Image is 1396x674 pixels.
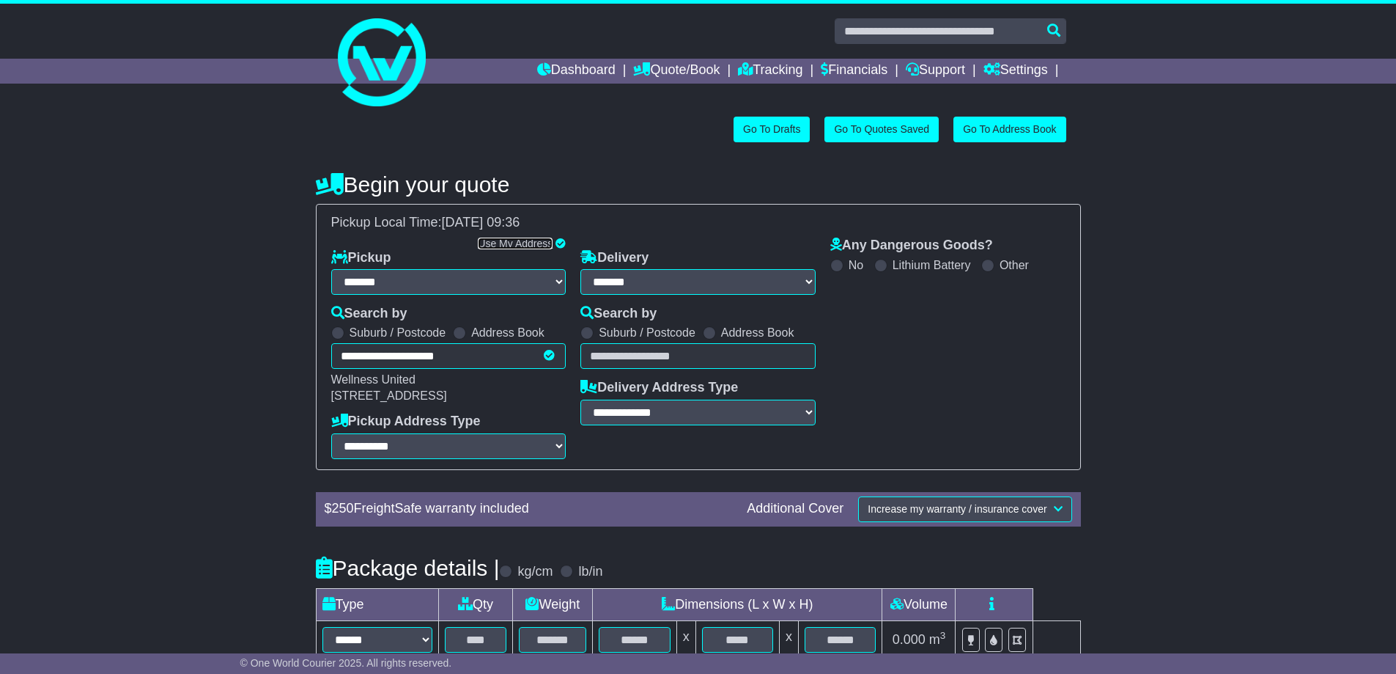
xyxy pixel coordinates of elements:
[721,326,794,340] label: Address Book
[821,59,887,84] a: Financials
[331,414,481,430] label: Pickup Address Type
[1000,258,1029,272] label: Other
[332,501,354,516] span: 250
[633,59,720,84] a: Quote/Book
[331,250,391,266] label: Pickup
[438,588,513,620] td: Qty
[316,588,438,620] td: Type
[893,632,926,647] span: 0.000
[599,326,695,340] label: Suburb / Postcode
[331,306,407,322] label: Search by
[849,258,863,272] label: No
[240,657,452,669] span: © One World Courier 2025. All rights reserved.
[893,258,971,272] label: Lithium Battery
[739,501,851,517] div: Additional Cover
[676,620,695,659] td: x
[906,59,965,84] a: Support
[331,389,447,402] span: [STREET_ADDRESS]
[324,215,1073,231] div: Pickup Local Time:
[929,632,946,647] span: m
[331,373,416,386] span: Wellness United
[868,503,1046,515] span: Increase my warranty / insurance cover
[537,59,616,84] a: Dashboard
[780,620,799,659] td: x
[471,326,544,340] label: Address Book
[350,326,446,340] label: Suburb / Postcode
[317,501,740,517] div: $ FreightSafe warranty included
[517,564,553,580] label: kg/cm
[442,215,520,230] span: [DATE] 09:36
[882,588,956,620] td: Volume
[316,556,500,580] h4: Package details |
[580,306,657,322] label: Search by
[316,172,1081,197] h4: Begin your quote
[940,630,946,641] sup: 3
[824,117,939,142] a: Go To Quotes Saved
[580,250,649,266] label: Delivery
[478,238,553,249] a: Use My Address
[953,117,1066,142] a: Go To Address Book
[830,238,993,254] label: Any Dangerous Goods?
[513,588,593,620] td: Weight
[983,59,1048,84] a: Settings
[578,564,602,580] label: lb/in
[734,117,810,142] a: Go To Drafts
[593,588,882,620] td: Dimensions (L x W x H)
[858,497,1071,522] button: Increase my warranty / insurance cover
[738,59,802,84] a: Tracking
[580,380,738,396] label: Delivery Address Type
